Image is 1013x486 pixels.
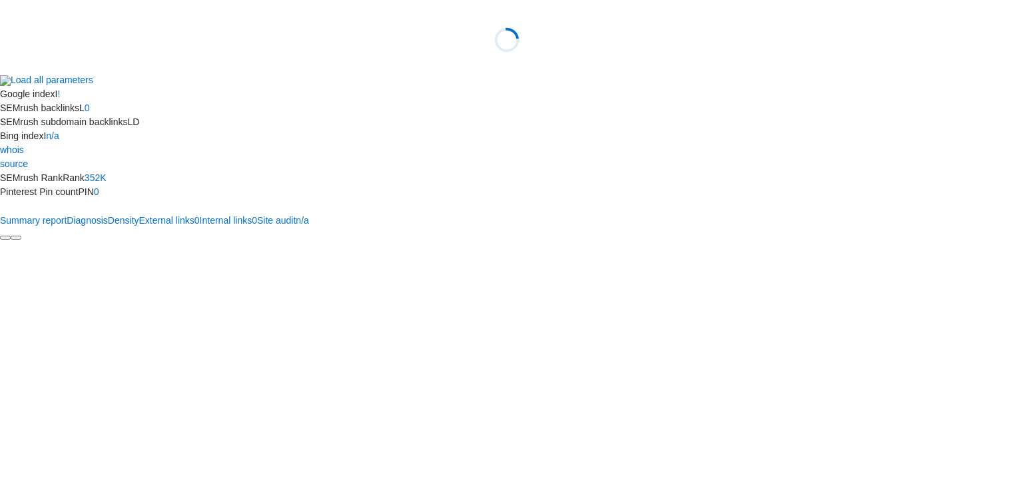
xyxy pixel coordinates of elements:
a: 0 [94,186,99,197]
span: I [55,89,58,99]
span: L [79,103,85,113]
a: n/a [46,130,59,141]
span: 0 [252,215,257,226]
span: Internal links [200,215,252,226]
span: n/a [296,215,308,226]
a: 352K [85,172,107,183]
span: LD [127,117,139,127]
span: I [43,130,46,141]
a: ! [57,89,60,99]
span: External links [139,215,194,226]
span: Density [108,215,139,226]
a: Site auditn/a [257,215,309,226]
button: Configure panel [11,236,21,240]
span: Rank [63,172,85,183]
span: Load all parameters [11,75,93,85]
span: 0 [194,215,200,226]
span: Diagnosis [67,215,107,226]
span: PIN [79,186,94,197]
span: Site audit [257,215,296,226]
a: 0 [85,103,90,113]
